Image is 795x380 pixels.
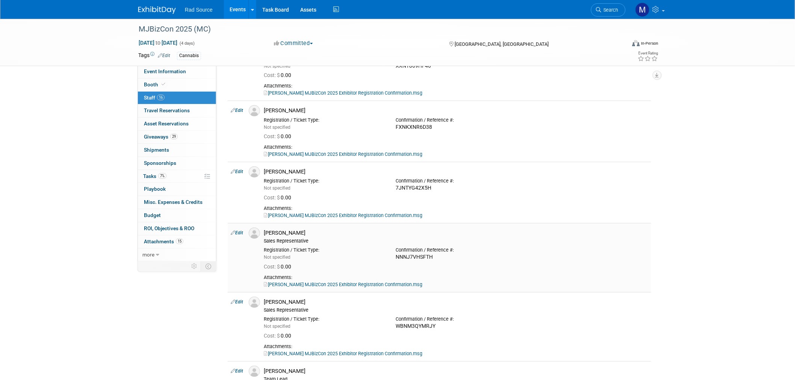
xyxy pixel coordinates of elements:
[264,264,281,270] span: Cost: $
[138,104,216,117] a: Travel Reservations
[231,108,243,113] a: Edit
[264,264,294,270] span: 0.00
[138,209,216,222] a: Budget
[185,7,213,13] span: Rad Source
[264,344,648,350] div: Attachments:
[143,173,166,179] span: Tasks
[581,39,659,50] div: Event Format
[154,40,162,46] span: to
[157,95,165,100] span: 16
[264,195,294,201] span: 0.00
[264,117,384,123] div: Registration / Ticket Type:
[264,63,290,69] span: Not specified
[264,282,422,287] a: [PERSON_NAME] MJBizCon 2025 Exhibitor Registration Confirmation.msg
[396,254,516,261] div: NNNJ7VHSFTH
[264,72,281,78] span: Cost: $
[138,170,216,183] a: Tasks7%
[177,52,201,60] div: Cannabis
[138,131,216,143] a: Giveaways29
[138,118,216,130] a: Asset Reservations
[144,186,166,192] span: Playbook
[396,124,516,131] div: FXNKXNR6D38
[396,178,516,184] div: Confirmation / Reference #:
[201,261,216,271] td: Toggle Event Tabs
[264,247,384,253] div: Registration / Ticket Type:
[264,125,290,130] span: Not specified
[635,3,650,17] img: Melissa Conboy
[632,40,640,46] img: Format-Inperson.png
[271,39,316,47] button: Committed
[138,144,216,157] a: Shipments
[138,39,178,46] span: [DATE] [DATE]
[264,324,290,329] span: Not specified
[138,235,216,248] a: Attachments15
[158,53,170,58] a: Edit
[264,213,422,218] a: [PERSON_NAME] MJBizCon 2025 Exhibitor Registration Confirmation.msg
[144,107,190,113] span: Travel Reservations
[249,366,260,377] img: Associate-Profile-5.png
[144,81,167,87] span: Booth
[144,121,189,127] span: Asset Reservations
[264,255,290,260] span: Not specified
[231,368,243,374] a: Edit
[455,41,549,47] span: [GEOGRAPHIC_DATA], [GEOGRAPHIC_DATA]
[641,41,659,46] div: In-Person
[144,134,178,140] span: Giveaways
[264,299,648,306] div: [PERSON_NAME]
[264,83,648,89] div: Attachments:
[264,307,648,313] div: Sales Representative
[264,168,648,175] div: [PERSON_NAME]
[138,157,216,170] a: Sponsorships
[188,261,201,271] td: Personalize Event Tab Strip
[136,23,614,36] div: MJBizCon 2025 (MC)
[144,95,165,101] span: Staff
[138,222,216,235] a: ROI, Objectives & ROO
[264,229,648,237] div: [PERSON_NAME]
[264,178,384,184] div: Registration / Ticket Type:
[138,183,216,196] a: Playbook
[396,247,516,253] div: Confirmation / Reference #:
[144,212,161,218] span: Budget
[144,199,203,205] span: Misc. Expenses & Credits
[264,90,422,96] a: [PERSON_NAME] MJBizCon 2025 Exhibitor Registration Confirmation.msg
[144,68,186,74] span: Event Information
[264,333,281,339] span: Cost: $
[231,230,243,235] a: Edit
[264,151,422,157] a: [PERSON_NAME] MJBizCon 2025 Exhibitor Registration Confirmation.msg
[249,105,260,116] img: Associate-Profile-5.png
[264,333,294,339] span: 0.00
[264,274,648,280] div: Attachments:
[249,166,260,178] img: Associate-Profile-5.png
[158,173,166,179] span: 7%
[264,351,422,356] a: [PERSON_NAME] MJBizCon 2025 Exhibitor Registration Confirmation.msg
[396,323,516,330] div: WBNM3QYMRJY
[176,238,183,244] span: 15
[170,134,178,139] span: 29
[264,205,648,211] div: Attachments:
[179,41,195,46] span: (4 days)
[601,7,618,13] span: Search
[138,92,216,104] a: Staff16
[264,195,281,201] span: Cost: $
[264,316,384,322] div: Registration / Ticket Type:
[638,51,658,55] div: Event Rating
[249,297,260,308] img: Associate-Profile-5.png
[249,228,260,239] img: Associate-Profile-5.png
[138,249,216,261] a: more
[264,133,281,139] span: Cost: $
[264,238,648,244] div: Sales Representative
[144,238,183,244] span: Attachments
[138,65,216,78] a: Event Information
[162,82,165,86] i: Booth reservation complete
[138,51,170,60] td: Tags
[138,78,216,91] a: Booth
[396,185,516,192] div: 7JNTYG42X5H
[264,72,294,78] span: 0.00
[144,225,194,231] span: ROI, Objectives & ROO
[264,368,648,375] div: [PERSON_NAME]
[231,299,243,305] a: Edit
[138,196,216,209] a: Misc. Expenses & Credits
[264,133,294,139] span: 0.00
[264,107,648,114] div: [PERSON_NAME]
[144,147,169,153] span: Shipments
